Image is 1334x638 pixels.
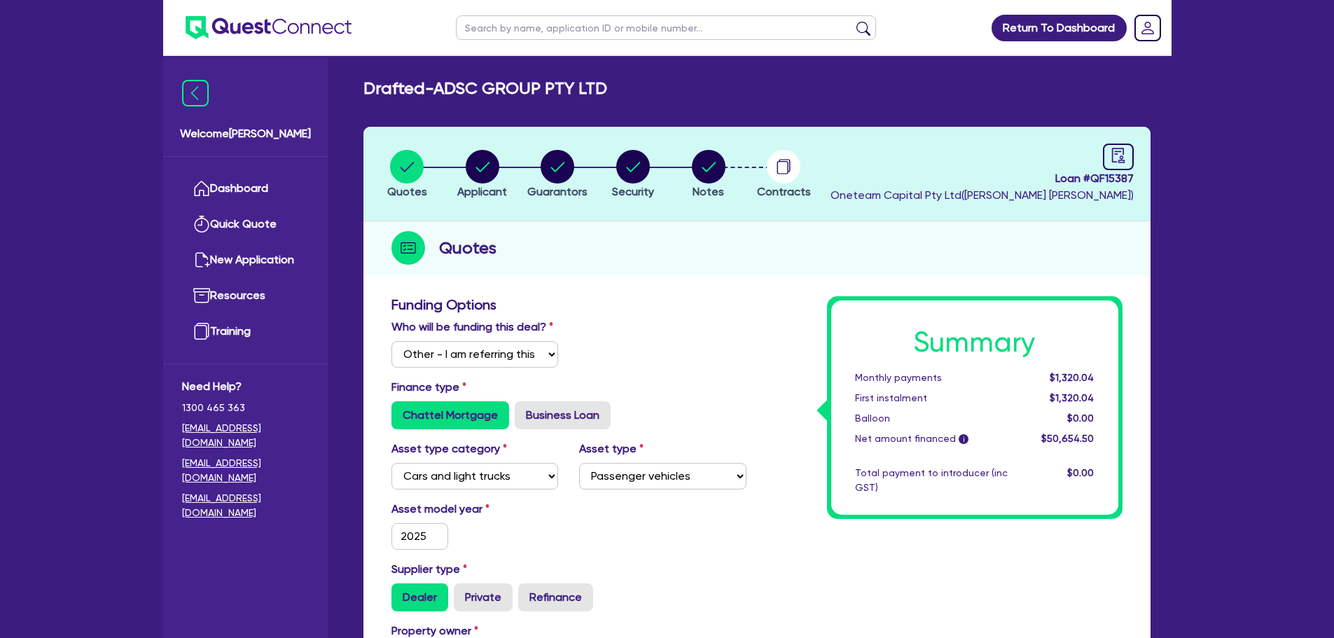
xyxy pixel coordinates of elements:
div: First instalment [845,391,1018,405]
span: Applicant [457,185,507,198]
span: Notes [693,185,724,198]
button: Notes [691,149,726,201]
span: $0.00 [1067,412,1094,424]
span: Welcome [PERSON_NAME] [180,125,311,142]
button: Contracts [756,149,812,201]
h3: Funding Options [391,296,746,313]
a: [EMAIL_ADDRESS][DOMAIN_NAME] [182,456,309,485]
label: Chattel Mortgage [391,401,509,429]
a: Dashboard [182,171,309,207]
span: Oneteam Capital Pty Ltd ( [PERSON_NAME] [PERSON_NAME] ) [831,188,1134,202]
span: Guarantors [527,185,588,198]
span: Quotes [387,185,427,198]
span: $0.00 [1067,467,1094,478]
span: i [959,434,968,444]
h1: Summary [855,326,1095,359]
label: Who will be funding this deal? [391,319,553,335]
div: Balloon [845,411,1018,426]
a: Dropdown toggle [1130,10,1166,46]
img: icon-menu-close [182,80,209,106]
img: new-application [193,251,210,268]
img: resources [193,287,210,304]
a: Return To Dashboard [992,15,1127,41]
span: Need Help? [182,378,309,395]
span: Contracts [757,185,811,198]
a: Resources [182,278,309,314]
span: audit [1111,148,1126,163]
label: Asset type category [391,441,507,457]
input: Search by name, application ID or mobile number... [456,15,876,40]
span: Loan # QF15387 [831,170,1134,187]
label: Business Loan [515,401,611,429]
label: Asset model year [381,501,569,518]
a: [EMAIL_ADDRESS][DOMAIN_NAME] [182,421,309,450]
label: Asset type [579,441,644,457]
span: 1300 465 363 [182,401,309,415]
img: quick-quote [193,216,210,233]
button: Applicant [457,149,508,201]
button: Guarantors [527,149,588,201]
label: Refinance [518,583,593,611]
button: Security [611,149,655,201]
img: step-icon [391,231,425,265]
h2: Quotes [439,235,496,261]
label: Private [454,583,513,611]
a: [EMAIL_ADDRESS][DOMAIN_NAME] [182,491,309,520]
div: Monthly payments [845,370,1018,385]
a: New Application [182,242,309,278]
label: Dealer [391,583,448,611]
label: Finance type [391,379,466,396]
span: $50,654.50 [1041,433,1094,444]
div: Net amount financed [845,431,1018,446]
label: Supplier type [391,561,467,578]
span: Security [612,185,654,198]
a: Training [182,314,309,349]
span: $1,320.04 [1050,392,1094,403]
div: Total payment to introducer (inc GST) [845,466,1018,495]
a: Quick Quote [182,207,309,242]
h2: Drafted - ADSC GROUP PTY LTD [363,78,607,99]
img: training [193,323,210,340]
button: Quotes [387,149,428,201]
span: $1,320.04 [1050,372,1094,383]
img: quest-connect-logo-blue [186,16,352,39]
